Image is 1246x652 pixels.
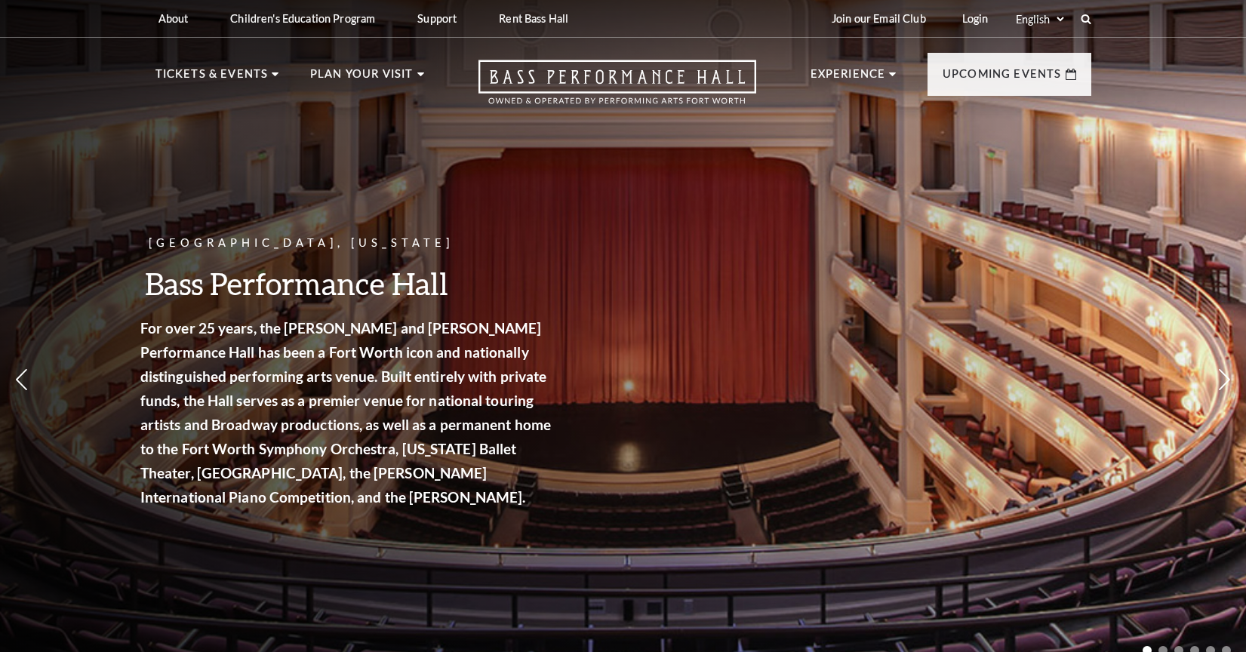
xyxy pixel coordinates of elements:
[155,65,269,92] p: Tickets & Events
[230,12,375,25] p: Children's Education Program
[1013,12,1066,26] select: Select:
[149,234,565,253] p: [GEOGRAPHIC_DATA], [US_STATE]
[310,65,414,92] p: Plan Your Visit
[149,319,560,506] strong: For over 25 years, the [PERSON_NAME] and [PERSON_NAME] Performance Hall has been a Fort Worth ico...
[811,65,886,92] p: Experience
[943,65,1062,92] p: Upcoming Events
[158,12,189,25] p: About
[417,12,457,25] p: Support
[149,264,565,303] h3: Bass Performance Hall
[499,12,568,25] p: Rent Bass Hall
